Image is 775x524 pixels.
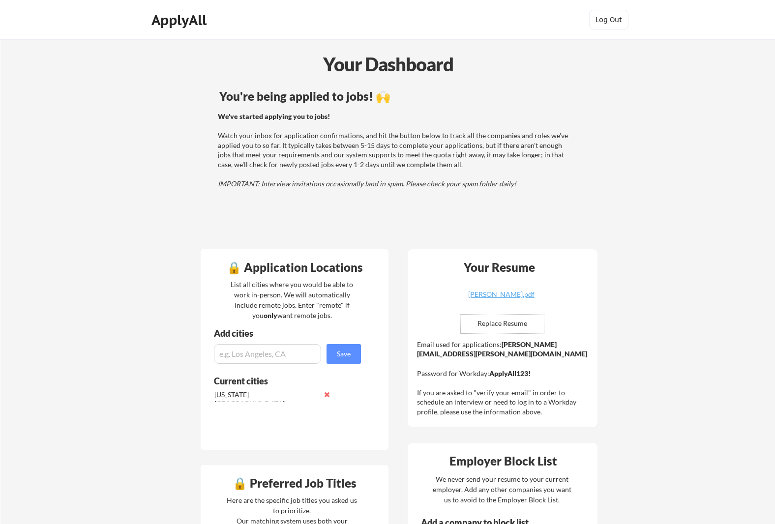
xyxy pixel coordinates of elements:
[589,10,628,29] button: Log Out
[218,112,330,120] strong: We've started applying you to jobs!
[443,291,560,306] a: [PERSON_NAME].pdf
[224,279,359,320] div: List all cities where you would be able to work in-person. We will automatically include remote j...
[214,329,363,338] div: Add cities
[264,311,277,320] strong: only
[214,390,318,409] div: [US_STATE][GEOGRAPHIC_DATA]
[443,291,560,298] div: [PERSON_NAME].pdf
[417,340,591,417] div: Email used for applications: Password for Workday: If you are asked to "verify your email" in ord...
[327,344,361,364] button: Save
[1,50,775,78] div: Your Dashboard
[218,179,516,188] em: IMPORTANT: Interview invitations occasionally land in spam. Please check your spam folder daily!
[214,344,321,364] input: e.g. Los Angeles, CA
[218,112,572,189] div: Watch your inbox for application confirmations, and hit the button below to track all the compani...
[432,474,572,505] div: We never send your resume to your current employer. Add any other companies you want us to avoid ...
[489,369,531,378] strong: ApplyAll123!
[219,90,574,102] div: You're being applied to jobs! 🙌
[214,377,350,385] div: Current cities
[412,455,595,467] div: Employer Block List
[151,12,209,29] div: ApplyAll
[417,340,587,358] strong: [PERSON_NAME][EMAIL_ADDRESS][PERSON_NAME][DOMAIN_NAME]
[203,262,386,273] div: 🔒 Application Locations
[450,262,548,273] div: Your Resume
[203,477,386,489] div: 🔒 Preferred Job Titles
